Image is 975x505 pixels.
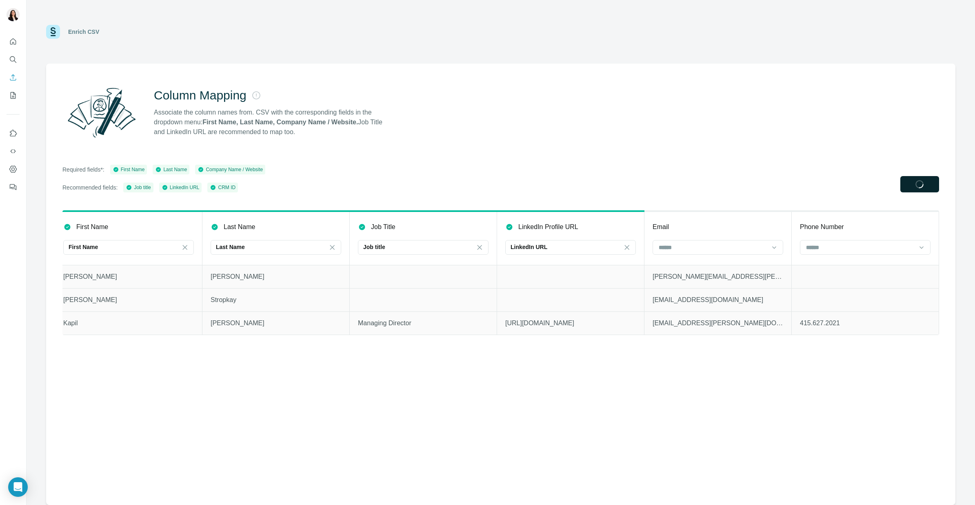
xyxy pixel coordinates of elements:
[69,243,98,251] p: First Name
[202,119,358,126] strong: First Name, Last Name, Company Name / Website.
[210,184,235,191] div: CRM ID
[7,162,20,176] button: Dashboard
[62,165,104,174] p: Required fields*:
[7,52,20,67] button: Search
[224,222,255,232] p: Last Name
[8,477,28,497] div: Open Intercom Messenger
[211,272,341,282] p: [PERSON_NAME]
[211,295,341,305] p: Stropkay
[154,88,247,103] h2: Column Mapping
[363,243,385,251] p: Job title
[800,222,844,232] p: Phone Number
[653,295,783,305] p: [EMAIL_ADDRESS][DOMAIN_NAME]
[62,183,118,192] p: Recommended fields:
[63,318,194,328] p: Kapil
[198,166,263,173] div: Company Name / Website
[358,318,489,328] p: Managing Director
[126,184,151,191] div: Job title
[653,222,669,232] p: Email
[211,318,341,328] p: [PERSON_NAME]
[76,222,108,232] p: First Name
[7,126,20,141] button: Use Surfe on LinkedIn
[653,318,783,328] p: [EMAIL_ADDRESS][PERSON_NAME][DOMAIN_NAME]
[154,108,390,137] p: Associate the column names from. CSV with the corresponding fields in the dropdown menu: Job Titl...
[505,318,636,328] p: [URL][DOMAIN_NAME]
[518,222,578,232] p: LinkedIn Profile URL
[653,272,783,282] p: [PERSON_NAME][EMAIL_ADDRESS][PERSON_NAME][DOMAIN_NAME]
[7,70,20,85] button: Enrich CSV
[46,25,60,39] img: Surfe Logo
[63,272,194,282] p: [PERSON_NAME]
[7,34,20,49] button: Quick start
[62,83,141,142] img: Surfe Illustration - Column Mapping
[511,243,547,251] p: LinkedIn URL
[371,222,395,232] p: Job Title
[113,166,145,173] div: First Name
[7,8,20,21] img: Avatar
[800,318,931,328] p: 415.627.2021
[7,144,20,159] button: Use Surfe API
[7,180,20,194] button: Feedback
[7,88,20,103] button: My lists
[216,243,245,251] p: Last Name
[63,295,194,305] p: [PERSON_NAME]
[68,28,99,36] div: Enrich CSV
[162,184,200,191] div: LinkedIn URL
[155,166,187,173] div: Last Name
